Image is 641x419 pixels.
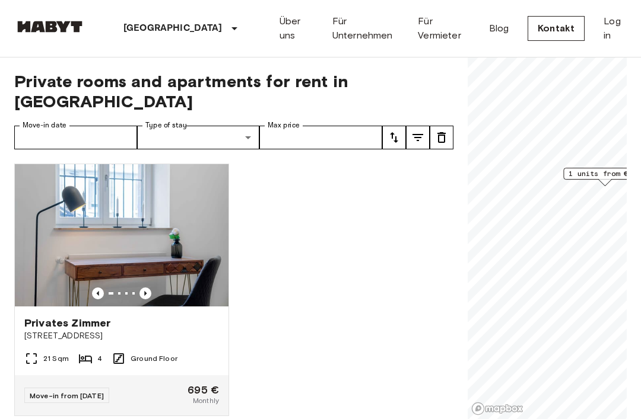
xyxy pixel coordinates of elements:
span: Private rooms and apartments for rent in [GEOGRAPHIC_DATA] [14,71,453,111]
span: 4 [97,353,102,364]
span: 1 units from €695 [569,168,641,179]
button: Previous image [139,287,151,299]
img: Marketing picture of unit DE-09-002-001-03HF [15,164,229,306]
span: Ground Floor [131,353,177,364]
a: Log in [604,14,627,43]
a: Blog [489,21,509,36]
img: Habyt [14,21,85,33]
label: Type of stay [145,120,187,130]
span: 695 € [188,385,219,395]
span: [STREET_ADDRESS] [24,330,219,342]
input: Choose date [14,126,137,149]
a: Kontakt [528,16,585,41]
span: Monthly [193,395,219,406]
p: [GEOGRAPHIC_DATA] [123,21,223,36]
button: tune [382,126,406,149]
span: Privates Zimmer [24,316,110,330]
button: tune [430,126,453,149]
a: Mapbox logo [471,402,523,415]
button: Previous image [92,287,104,299]
a: Über uns [280,14,313,43]
span: 21 Sqm [43,353,69,364]
label: Max price [268,120,300,130]
label: Move-in date [23,120,66,130]
a: Für Vermieter [418,14,469,43]
a: Für Unternehmen [332,14,399,43]
span: Move-in from [DATE] [30,391,104,400]
button: tune [406,126,430,149]
a: Marketing picture of unit DE-09-002-001-03HFPrevious imagePrevious imagePrivates Zimmer[STREET_AD... [14,164,229,416]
